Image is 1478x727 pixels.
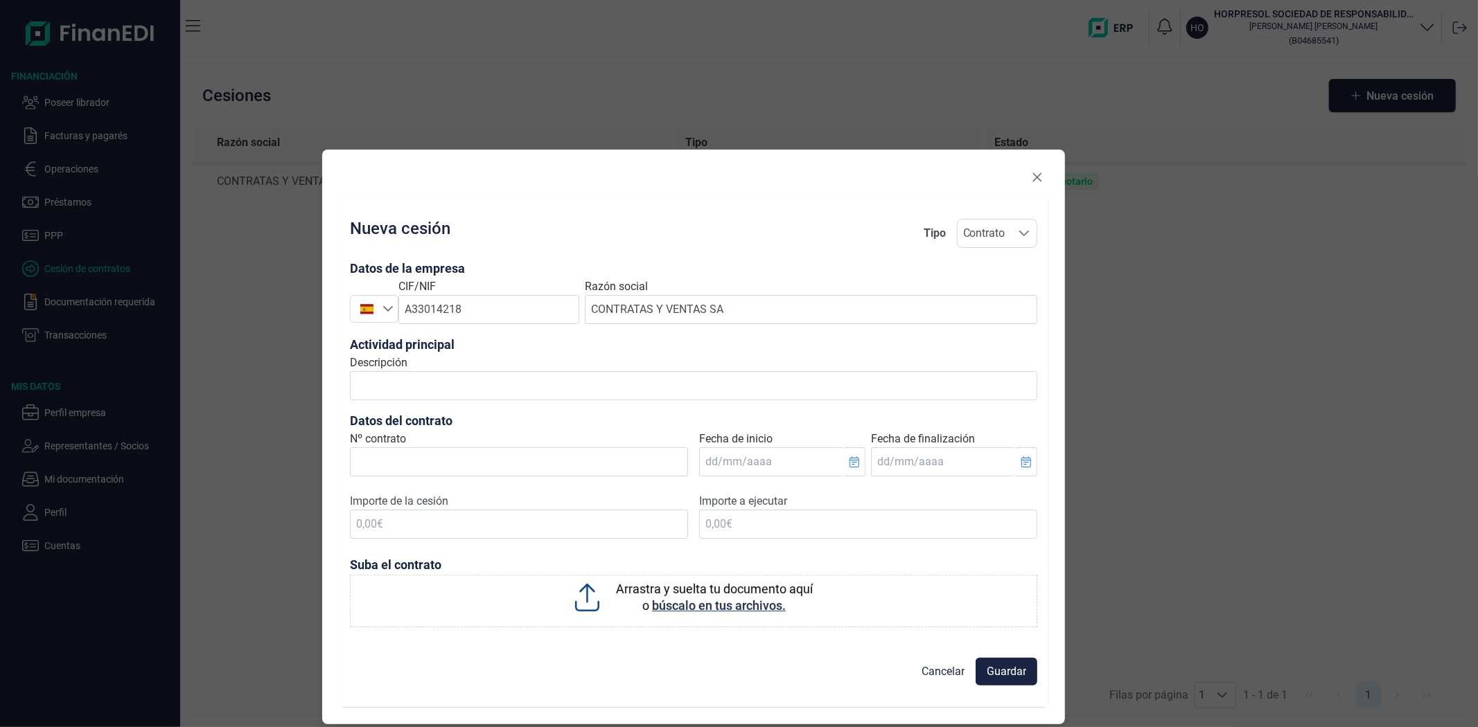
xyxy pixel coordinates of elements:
button: Close [1026,166,1048,188]
h2: Nueva cesión [350,219,450,248]
div: Tipo [924,225,946,242]
button: Guardar [976,658,1037,685]
img: ES [360,303,373,316]
label: Importe de la cesión [350,493,688,510]
input: 0,00€ [350,510,688,539]
label: Fecha de inicio [699,431,773,447]
input: 0,00€ [699,510,1037,539]
h3: Datos de la empresa [350,259,1037,278]
button: Choose Date [1015,447,1037,476]
span: Contrato [958,219,1011,247]
div: Arrastra y suelta tu documento aquí o [616,581,813,614]
span: Guardar [987,663,1026,680]
button: Choose Date [843,447,865,476]
div: Seleccione un país [382,296,398,322]
label: Descripción [350,354,407,371]
h3: Suba el contrato [350,555,1037,575]
label: Importe a ejecutar [699,493,1037,510]
label: Razón social [585,278,648,295]
input: dd/mm/aaaa [699,447,843,476]
button: Cancelar [910,658,976,685]
h3: Actividad principal [350,335,1037,354]
span: Cancelar [922,663,965,680]
h3: Datos del contrato [350,411,1037,431]
div: Seleccione una opción [1011,219,1037,247]
span: búscalo en tus archivos. [652,598,786,613]
label: CIF/NIF [398,278,436,295]
input: dd/mm/aaaa [871,447,1015,476]
label: Nº contrato [350,431,406,447]
label: Fecha de finalización [871,431,975,447]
